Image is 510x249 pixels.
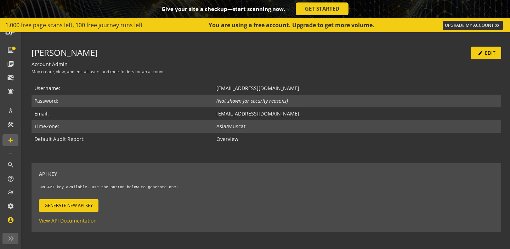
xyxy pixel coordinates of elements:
mat-icon: settings [7,203,14,210]
td: Username: [32,82,214,95]
mat-icon: help_outline [7,175,14,182]
td: Overview [214,133,501,146]
mat-icon: notifications_active [7,88,14,95]
h3: [PERSON_NAME] [32,48,501,57]
button: Generate New API Key [39,199,98,212]
td: [EMAIL_ADDRESS][DOMAIN_NAME] [214,82,501,95]
td: TimeZone: [32,120,214,133]
div: Account Admin [32,61,501,68]
td: Password: [32,95,214,107]
small: May create, view, and edit all users and their folders for an account [32,69,164,74]
mat-icon: add [7,137,14,144]
mat-icon: architecture [7,107,14,114]
mat-icon: account_circle [7,217,14,224]
a: GET STARTED [296,2,348,15]
button: Edit [471,47,501,59]
td: [EMAIL_ADDRESS][DOMAIN_NAME] [214,107,501,120]
div: You are using a free account. Upgrade to get more volume. [209,21,375,29]
span: Generate New API Key [45,199,93,212]
mat-icon: list_alt [7,47,14,54]
mat-icon: library_books [7,60,14,67]
mat-icon: mark_email_read [7,74,14,81]
td: Asia/Muscat [214,120,501,133]
span: Edit [485,47,495,59]
p: API Key [39,171,494,178]
mat-icon: keyboard_double_arrow_right [494,22,501,29]
span: 1,000 free page scans left, 100 free journey runs left [5,21,143,29]
a: UPGRADE MY ACCOUNT [443,21,503,30]
td: Default Audit Report: [32,133,214,146]
mat-icon: multiline_chart [7,189,14,196]
td: Email: [32,107,214,120]
mat-icon: search [7,161,14,168]
mat-icon: edit [477,51,484,56]
div: Give your site a checkup—start scanning now. [161,6,285,12]
code: No API key available. Use the button below to generate one! [39,184,180,190]
mat-icon: construction [7,121,14,128]
a: View API Documentation [39,217,97,224]
i: (Not shown for security reasons) [216,97,288,104]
